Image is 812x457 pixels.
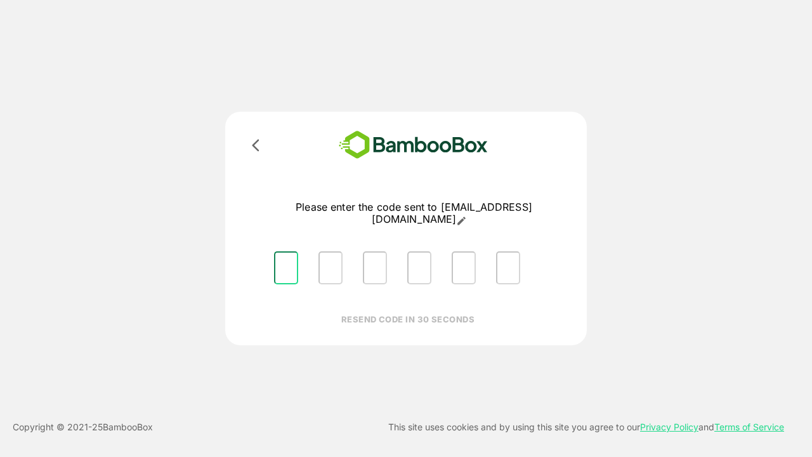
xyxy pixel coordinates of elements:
input: Please enter OTP character 6 [496,251,520,284]
p: Copyright © 2021- 25 BambooBox [13,420,153,435]
p: Please enter the code sent to [EMAIL_ADDRESS][DOMAIN_NAME] [264,201,564,226]
input: Please enter OTP character 5 [452,251,476,284]
input: Please enter OTP character 1 [274,251,298,284]
a: Terms of Service [714,421,784,432]
input: Please enter OTP character 4 [407,251,431,284]
p: This site uses cookies and by using this site you agree to our and [388,420,784,435]
input: Please enter OTP character 3 [363,251,387,284]
a: Privacy Policy [640,421,698,432]
input: Please enter OTP character 2 [318,251,343,284]
img: bamboobox [320,127,506,163]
